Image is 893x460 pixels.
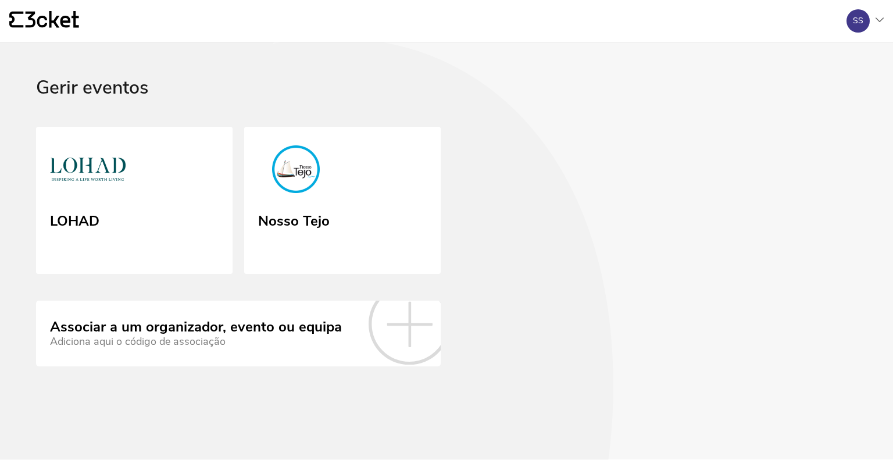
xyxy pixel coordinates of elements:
a: Nosso Tejo Nosso Tejo [244,127,441,274]
a: Associar a um organizador, evento ou equipa Adiciona aqui o código de associação [36,301,441,366]
a: LOHAD LOHAD [36,127,233,274]
img: Nosso Tejo [258,145,334,198]
div: Gerir eventos [36,77,857,127]
div: LOHAD [50,209,99,230]
div: SS [853,16,863,26]
div: Adiciona aqui o código de associação [50,336,342,348]
a: {' '} [9,11,79,31]
img: LOHAD [50,145,126,198]
div: Nosso Tejo [258,209,330,230]
div: Associar a um organizador, evento ou equipa [50,319,342,336]
g: {' '} [9,12,23,28]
